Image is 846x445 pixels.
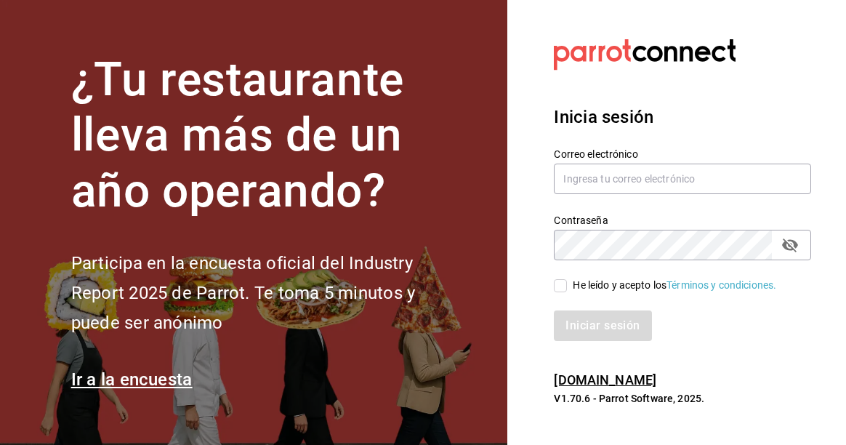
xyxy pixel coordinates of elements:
a: Ir a la encuesta [71,369,193,390]
p: V1.70.6 - Parrot Software, 2025. [554,391,811,406]
a: Términos y condiciones. [666,279,776,291]
h1: ¿Tu restaurante lleva más de un año operando? [71,52,464,220]
div: He leído y acepto los [573,278,776,293]
label: Contraseña [554,215,811,225]
label: Correo electrónico [554,148,811,159]
button: passwordField [778,233,802,257]
h2: Participa en la encuesta oficial del Industry Report 2025 de Parrot. Te toma 5 minutos y puede se... [71,249,464,337]
a: [DOMAIN_NAME] [554,372,656,388]
h3: Inicia sesión [554,104,811,130]
input: Ingresa tu correo electrónico [554,164,811,194]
